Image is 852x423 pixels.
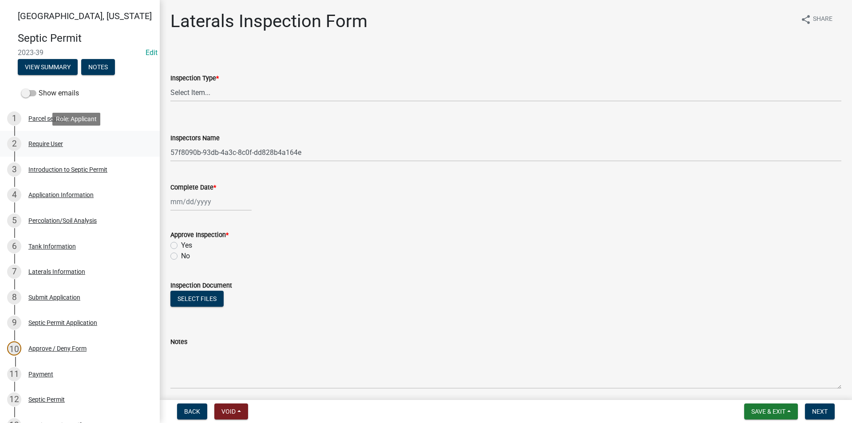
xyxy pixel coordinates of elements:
div: 2 [7,137,21,151]
button: Notes [81,59,115,75]
label: Complete Date [170,185,216,191]
span: Void [221,408,236,415]
div: Submit Application [28,294,80,300]
span: Save & Exit [751,408,785,415]
label: Inspection Document [170,283,232,289]
button: Back [177,403,207,419]
span: 2023-39 [18,48,142,57]
div: Septic Permit [28,396,65,403]
wm-modal-confirm: Edit Application Number [146,48,158,57]
div: Percolation/Soil Analysis [28,217,97,224]
label: Approve Inspection [170,232,229,238]
div: 8 [7,290,21,304]
div: Introduction to Septic Permit [28,166,107,173]
button: shareShare [793,11,840,28]
button: Select files [170,291,224,307]
wm-modal-confirm: Notes [81,64,115,71]
h4: Septic Permit [18,32,153,45]
div: 4 [7,188,21,202]
div: 6 [7,239,21,253]
div: Laterals Information [28,269,85,275]
div: Parcel search [28,115,66,122]
i: share [801,14,811,25]
input: mm/dd/yyyy [170,193,252,211]
div: 3 [7,162,21,177]
button: View Summary [18,59,78,75]
div: Septic Permit Application [28,320,97,326]
a: Edit [146,48,158,57]
span: [GEOGRAPHIC_DATA], [US_STATE] [18,11,152,21]
label: Yes [181,240,192,251]
label: Notes [170,339,187,345]
label: Inspectors Name [170,135,220,142]
label: No [181,251,190,261]
div: 1 [7,111,21,126]
div: 5 [7,213,21,228]
div: 9 [7,316,21,330]
div: Application Information [28,192,94,198]
div: 11 [7,367,21,381]
label: Inspection Type [170,75,219,82]
div: Payment [28,371,53,377]
span: Back [184,408,200,415]
button: Save & Exit [744,403,798,419]
div: 12 [7,392,21,407]
div: 7 [7,265,21,279]
label: Show emails [21,88,79,99]
div: Require User [28,141,63,147]
div: Role: Applicant [52,113,100,126]
button: Next [805,403,835,419]
wm-modal-confirm: Summary [18,64,78,71]
h1: Laterals Inspection Form [170,11,367,32]
button: Void [214,403,248,419]
div: 10 [7,341,21,356]
span: Next [812,408,828,415]
div: Approve / Deny Form [28,345,87,352]
div: Tank Information [28,243,76,249]
span: Share [813,14,832,25]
